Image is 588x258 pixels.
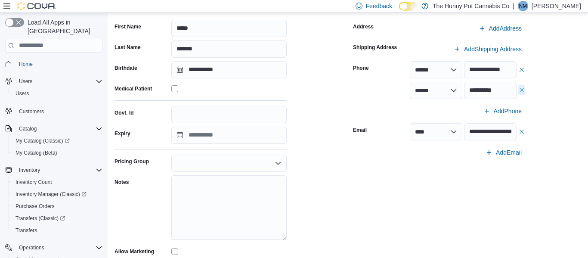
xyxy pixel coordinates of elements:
[115,109,134,116] label: Govt. Id
[15,59,102,69] span: Home
[12,136,102,146] span: My Catalog (Classic)
[2,164,106,176] button: Inventory
[2,58,106,70] button: Home
[353,23,374,30] label: Address
[9,87,106,99] button: Users
[12,213,68,224] a: Transfers (Classic)
[15,191,87,198] span: Inventory Manager (Classic)
[19,78,32,85] span: Users
[9,147,106,159] button: My Catalog (Beta)
[275,160,282,167] button: Open list of options
[2,242,106,254] button: Operations
[15,76,36,87] button: Users
[19,61,33,68] span: Home
[115,158,149,165] label: Pricing Group
[12,189,90,199] a: Inventory Manager (Classic)
[12,225,40,236] a: Transfers
[15,203,55,210] span: Purchase Orders
[9,224,106,236] button: Transfers
[12,177,56,187] a: Inventory Count
[19,244,44,251] span: Operations
[19,125,37,132] span: Catalog
[12,177,102,187] span: Inventory Count
[15,124,40,134] button: Catalog
[12,88,32,99] a: Users
[12,148,61,158] a: My Catalog (Beta)
[399,2,417,11] input: Dark Mode
[518,1,528,11] div: Nick Miszuk
[115,130,130,137] label: Expiry
[15,149,57,156] span: My Catalog (Beta)
[480,103,525,120] button: AddPhone
[9,176,106,188] button: Inventory Count
[12,201,102,211] span: Purchase Orders
[532,1,581,11] p: [PERSON_NAME]
[9,188,106,200] a: Inventory Manager (Classic)
[15,165,102,175] span: Inventory
[433,1,509,11] p: The Hunny Pot Cannabis Co
[12,213,102,224] span: Transfers (Classic)
[353,65,369,71] label: Phone
[2,105,106,117] button: Customers
[19,167,40,174] span: Inventory
[24,18,102,35] span: Load All Apps in [GEOGRAPHIC_DATA]
[115,44,141,51] label: Last Name
[115,85,152,92] label: Medical Patient
[12,201,58,211] a: Purchase Orders
[15,227,37,234] span: Transfers
[2,75,106,87] button: Users
[15,76,102,87] span: Users
[115,65,137,71] label: Birthdate
[15,106,102,116] span: Customers
[9,135,106,147] a: My Catalog (Classic)
[15,106,47,117] a: Customers
[115,248,154,255] label: Allow Marketing
[171,127,287,144] input: Press the down key to open a popover containing a calendar.
[366,2,392,10] span: Feedback
[15,59,36,69] a: Home
[353,44,397,51] label: Shipping Address
[15,90,29,97] span: Users
[353,127,367,134] label: Email
[513,1,514,11] p: |
[12,225,102,236] span: Transfers
[171,61,287,78] input: Press the down key to open a popover containing a calendar.
[15,179,52,186] span: Inventory Count
[15,124,102,134] span: Catalog
[15,137,70,144] span: My Catalog (Classic)
[15,242,48,253] button: Operations
[9,200,106,212] button: Purchase Orders
[15,242,102,253] span: Operations
[450,40,525,58] button: AddShipping Address
[2,123,106,135] button: Catalog
[464,45,522,53] span: Add Shipping Address
[475,20,525,37] button: AddAddress
[15,165,43,175] button: Inventory
[489,24,522,33] span: Add Address
[17,2,56,10] img: Cova
[19,108,44,115] span: Customers
[115,23,141,30] label: First Name
[12,88,102,99] span: Users
[496,148,522,157] span: Add Email
[494,107,522,115] span: Add Phone
[519,1,527,11] span: NM
[12,148,102,158] span: My Catalog (Beta)
[9,212,106,224] a: Transfers (Classic)
[12,189,102,199] span: Inventory Manager (Classic)
[482,144,525,161] button: AddEmail
[15,215,65,222] span: Transfers (Classic)
[115,179,129,186] label: Notes
[12,136,73,146] a: My Catalog (Classic)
